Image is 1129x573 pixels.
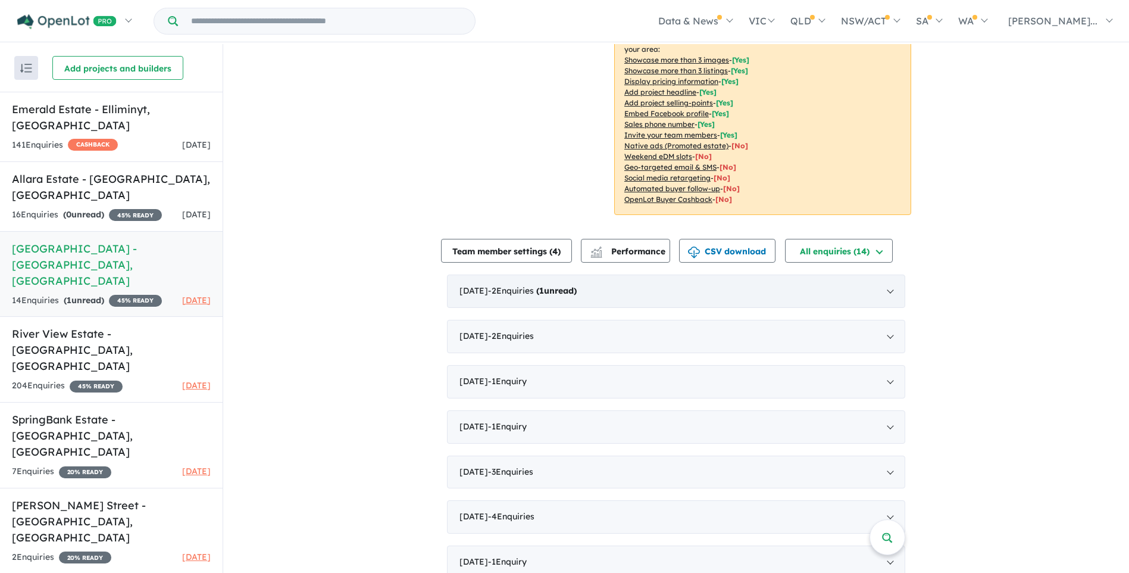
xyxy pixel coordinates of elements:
span: 20 % READY [59,466,111,478]
img: sort.svg [20,64,32,73]
u: Automated buyer follow-up [624,184,720,193]
u: Social media retargeting [624,173,711,182]
span: [No] [731,141,748,150]
span: [DATE] [182,139,211,150]
img: Openlot PRO Logo White [17,14,117,29]
div: 141 Enquir ies [12,138,118,152]
span: - 3 Enquir ies [488,466,533,477]
span: [DATE] [182,209,211,220]
span: [ Yes ] [732,55,749,64]
span: 20 % READY [59,552,111,563]
img: bar-chart.svg [590,250,602,258]
div: [DATE] [447,365,905,398]
u: OpenLot Buyer Cashback [624,195,712,204]
div: 14 Enquir ies [12,294,162,308]
strong: ( unread) [63,209,104,220]
span: [No] [695,152,712,161]
button: All enquiries (14) [785,239,893,263]
span: 0 [66,209,71,220]
span: [No] [714,173,730,182]
span: [No] [720,163,736,172]
div: 2 Enquir ies [12,550,111,565]
p: Your project is only comparing to other top-performing projects in your area: - - - - - - - - - -... [614,23,911,215]
u: Showcase more than 3 images [624,55,729,64]
span: - 1 Enquir y [488,376,527,387]
u: Embed Facebook profile [624,109,709,118]
button: Performance [581,239,670,263]
h5: Allara Estate - [GEOGRAPHIC_DATA] , [GEOGRAPHIC_DATA] [12,171,211,203]
span: CASHBACK [68,139,118,151]
span: Performance [592,246,665,257]
strong: ( unread) [536,285,577,296]
span: [ Yes ] [699,88,717,96]
u: Add project selling-points [624,98,713,107]
div: [DATE] [447,456,905,489]
span: - 2 Enquir ies [488,331,534,341]
span: [ Yes ] [720,130,737,139]
u: Sales phone number [624,120,695,129]
div: 7 Enquir ies [12,465,111,479]
u: Weekend eDM slots [624,152,692,161]
span: [ Yes ] [731,66,748,75]
span: [ Yes ] [721,77,739,86]
u: Add project headline [624,88,696,96]
div: [DATE] [447,275,905,308]
div: 16 Enquir ies [12,208,162,222]
u: Invite your team members [624,130,717,139]
span: [ Yes ] [712,109,729,118]
span: - 2 Enquir ies [488,285,577,296]
div: [DATE] [447,500,905,534]
span: - 4 Enquir ies [488,511,534,522]
button: Add projects and builders [52,56,183,80]
img: line-chart.svg [591,247,602,253]
span: [DATE] [182,552,211,562]
span: 1 [67,295,71,306]
img: download icon [688,247,700,259]
span: [No] [715,195,732,204]
div: [DATE] [447,320,905,353]
span: [ Yes ] [716,98,733,107]
span: 45 % READY [70,381,123,393]
u: Showcase more than 3 listings [624,66,728,75]
h5: River View Estate - [GEOGRAPHIC_DATA] , [GEOGRAPHIC_DATA] [12,326,211,374]
strong: ( unread) [64,295,104,306]
h5: SpringBank Estate - [GEOGRAPHIC_DATA] , [GEOGRAPHIC_DATA] [12,412,211,460]
span: 45 % READY [109,209,162,221]
h5: [PERSON_NAME] Street - [GEOGRAPHIC_DATA] , [GEOGRAPHIC_DATA] [12,497,211,546]
h5: [GEOGRAPHIC_DATA] - [GEOGRAPHIC_DATA] , [GEOGRAPHIC_DATA] [12,241,211,289]
span: [ Yes ] [698,120,715,129]
span: - 1 Enquir y [488,556,527,567]
span: [No] [723,184,740,193]
span: - 1 Enquir y [488,421,527,432]
span: [DATE] [182,466,211,477]
span: [PERSON_NAME]... [1008,15,1097,27]
span: 4 [552,246,558,257]
span: 45 % READY [109,295,162,307]
span: 1 [539,285,544,296]
button: CSV download [679,239,775,263]
div: 204 Enquir ies [12,379,123,393]
span: [DATE] [182,295,211,306]
div: [DATE] [447,410,905,444]
u: Geo-targeted email & SMS [624,163,717,172]
span: [DATE] [182,380,211,391]
u: Display pricing information [624,77,718,86]
h5: Emerald Estate - Elliminyt , [GEOGRAPHIC_DATA] [12,101,211,133]
input: Try estate name, suburb, builder or developer [180,8,473,34]
u: Native ads (Promoted estate) [624,141,728,150]
button: Team member settings (4) [441,239,572,263]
